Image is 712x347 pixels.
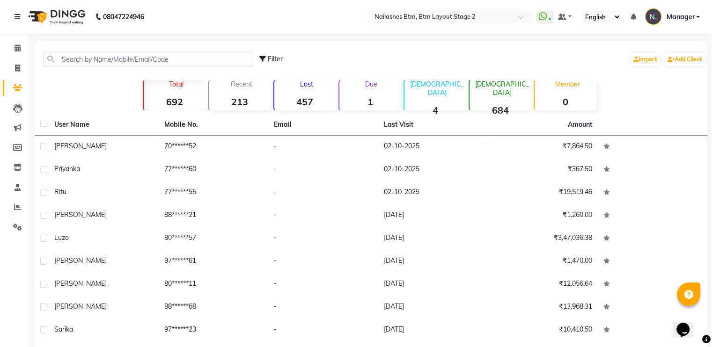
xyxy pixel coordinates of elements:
td: ₹1,260.00 [488,204,598,227]
p: Member [538,80,596,88]
span: Priyanka [54,165,80,173]
span: [PERSON_NAME] [54,142,107,150]
td: - [268,227,378,250]
p: Recent [213,80,271,88]
strong: 692 [144,96,205,108]
span: Filter [268,55,283,63]
p: [DEMOGRAPHIC_DATA] [473,80,531,97]
span: [PERSON_NAME] [54,279,107,288]
span: [PERSON_NAME] [54,210,107,219]
th: User Name [49,114,159,136]
strong: 0 [535,96,596,108]
p: Due [341,80,401,88]
td: [DATE] [378,319,488,342]
img: Manager [645,8,661,25]
b: 08047224946 [103,4,144,30]
td: [DATE] [378,227,488,250]
td: - [268,159,378,181]
td: - [268,250,378,273]
td: [DATE] [378,273,488,296]
td: 02-10-2025 [378,136,488,159]
td: ₹367.50 [488,159,598,181]
td: - [268,204,378,227]
p: Lost [278,80,336,88]
td: [DATE] [378,250,488,273]
td: - [268,296,378,319]
span: [PERSON_NAME] [54,302,107,311]
span: Manager [666,12,694,22]
iframe: chat widget [673,310,703,338]
th: Email [268,114,378,136]
p: [DEMOGRAPHIC_DATA] [408,80,466,97]
span: Luzo [54,233,69,242]
strong: 1 [339,96,401,108]
th: Amount [562,114,598,135]
strong: 457 [274,96,336,108]
td: ₹19,519.46 [488,181,598,204]
td: ₹3,47,036.38 [488,227,598,250]
td: ₹7,864.50 [488,136,598,159]
span: Sarika [54,325,73,333]
p: Total [147,80,205,88]
span: ritu [54,188,66,196]
strong: 213 [209,96,271,108]
td: - [268,319,378,342]
span: [PERSON_NAME] [54,256,107,265]
td: [DATE] [378,204,488,227]
th: Mobile No. [159,114,269,136]
input: Search by Name/Mobile/Email/Code [44,52,252,66]
td: 02-10-2025 [378,159,488,181]
td: - [268,273,378,296]
td: ₹13,968.31 [488,296,598,319]
a: Import [631,53,660,66]
td: ₹1,470.00 [488,250,598,273]
td: ₹12,056.64 [488,273,598,296]
a: Add Client [665,53,705,66]
td: [DATE] [378,296,488,319]
td: ₹10,410.50 [488,319,598,342]
th: Last Visit [378,114,488,136]
td: 02-10-2025 [378,181,488,204]
strong: 684 [470,104,531,116]
strong: 4 [404,104,466,116]
img: logo [24,4,88,30]
td: - [268,181,378,204]
td: - [268,136,378,159]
